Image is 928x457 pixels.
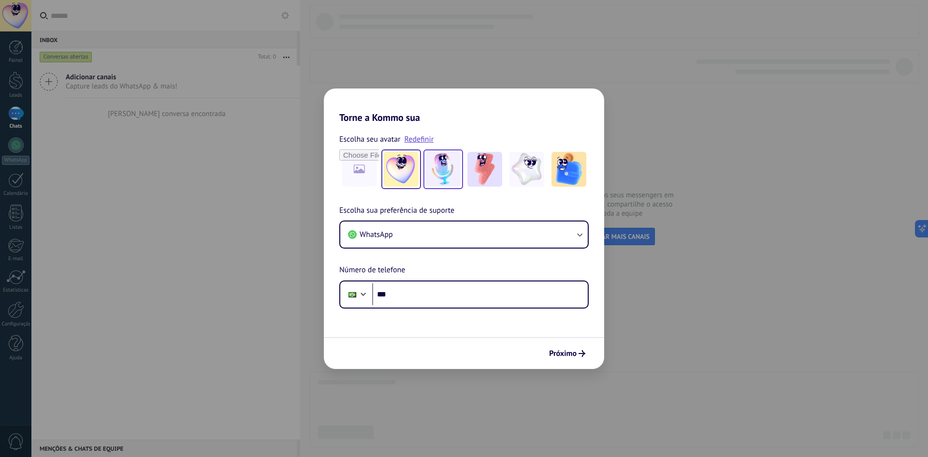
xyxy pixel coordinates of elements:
[339,133,401,146] span: Escolha seu avatar
[467,152,502,187] img: -3.jpeg
[551,152,586,187] img: -5.jpeg
[340,221,588,248] button: WhatsApp
[324,88,604,123] h2: Torne a Kommo sua
[509,152,544,187] img: -4.jpeg
[426,152,461,187] img: -2.jpeg
[360,230,393,239] span: WhatsApp
[384,152,419,187] img: -1.jpeg
[405,134,434,144] a: Redefinir
[339,264,405,277] span: Número de telefone
[343,284,362,305] div: Brazil: + 55
[545,345,590,362] button: Próximo
[549,350,577,357] span: Próximo
[339,205,454,217] span: Escolha sua preferência de suporte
